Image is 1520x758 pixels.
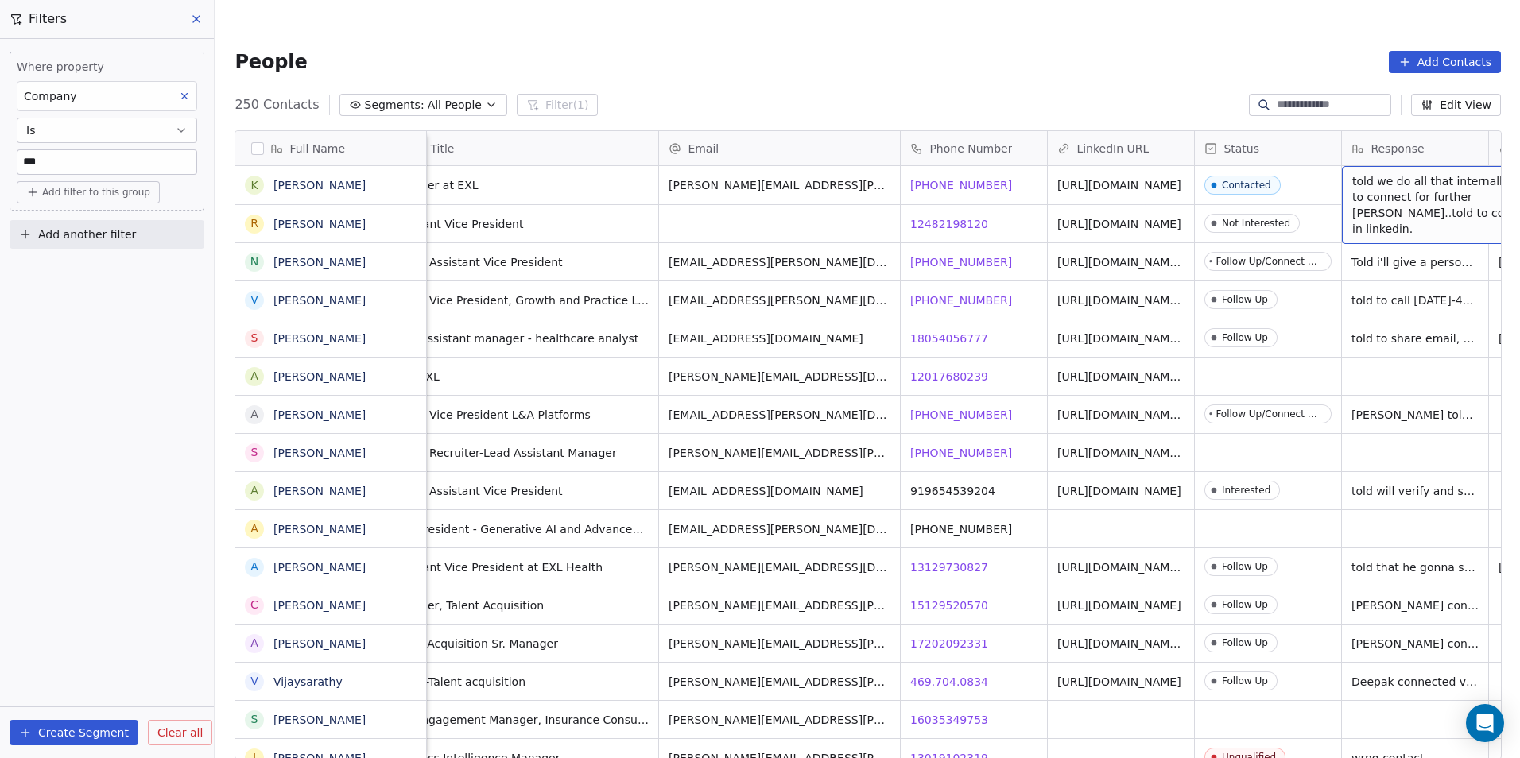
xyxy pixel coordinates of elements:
[390,712,649,728] span: Avp Engagement Manager, Insurance Consulting
[1222,637,1268,648] div: Follow Up
[1351,674,1479,690] span: Deepak connected vijay and he connected [PERSON_NAME]/[PERSON_NAME] over the email.
[1057,179,1181,191] a: [URL][DOMAIN_NAME]
[1076,141,1149,157] span: LinkedIn URL
[1351,292,1479,308] span: told to call [DATE]-4pm
[390,483,649,499] span: Senior Assistant Vice President
[273,370,366,383] a: [PERSON_NAME]
[390,216,649,232] span: Assistant Vice President
[1222,485,1270,496] div: Interested
[251,368,259,385] div: A
[1222,332,1268,343] div: Follow Up
[1222,294,1268,305] div: Follow Up
[1057,561,1274,574] a: [URL][DOMAIN_NAME][PERSON_NAME]
[390,674,649,690] span: Sr.AVP-Talent acquisition
[273,561,366,574] a: [PERSON_NAME]
[1411,94,1501,116] button: Edit View
[910,483,1037,499] span: 919654539204
[910,559,988,575] span: 13129730827
[1057,332,1274,345] a: [URL][DOMAIN_NAME][PERSON_NAME]
[669,177,890,193] span: [PERSON_NAME][EMAIL_ADDRESS][PERSON_NAME][DOMAIN_NAME]
[1057,294,1274,307] a: [URL][DOMAIN_NAME][PERSON_NAME]
[273,523,366,536] a: [PERSON_NAME]
[1351,636,1479,652] span: [PERSON_NAME] connected
[1223,141,1259,157] span: Status
[901,131,1047,165] div: Phone Number
[273,599,366,612] a: [PERSON_NAME]
[669,674,890,690] span: [PERSON_NAME][EMAIL_ADDRESS][PERSON_NAME][DOMAIN_NAME]
[251,673,259,690] div: V
[910,216,988,232] span: 12482198120
[1057,408,1274,421] a: [URL][DOMAIN_NAME][PERSON_NAME]
[1048,131,1194,165] div: LinkedIn URL
[390,445,649,461] span: Senior Recruiter-Lead Assistant Manager
[251,482,259,499] div: A
[428,97,482,114] span: All People
[1195,131,1341,165] div: Status
[390,559,649,575] span: Assistant Vice President at EXL Health
[251,406,259,423] div: A
[910,254,1012,270] span: [PHONE_NUMBER]
[669,712,890,728] span: [PERSON_NAME][EMAIL_ADDRESS][PERSON_NAME][DOMAIN_NAME]
[235,50,307,74] span: People
[669,407,890,423] span: [EMAIL_ADDRESS][PERSON_NAME][DOMAIN_NAME]
[1371,141,1424,157] span: Response
[251,559,259,575] div: A
[365,97,425,114] span: Segments:
[273,485,366,497] a: [PERSON_NAME]
[390,177,649,193] span: Manager at EXL
[910,521,1037,537] span: [PHONE_NUMBER]
[688,141,719,157] span: Email
[1216,256,1323,267] div: Follow Up/Connect With Concerned Person
[1342,131,1488,165] div: Response
[1351,598,1479,613] span: [PERSON_NAME] connected
[669,483,890,499] span: [EMAIL_ADDRESS][DOMAIN_NAME]
[910,292,1012,308] span: [PHONE_NUMBER]
[910,636,988,652] span: 17202092331
[1351,331,1479,346] span: told to share email, will discuss with manager and will connect with them
[669,254,890,270] span: [EMAIL_ADDRESS][PERSON_NAME][DOMAIN_NAME]
[669,559,890,575] span: [PERSON_NAME][EMAIL_ADDRESS][DOMAIN_NAME]
[289,141,345,157] span: Full Name
[390,407,649,423] span: Senior Vice President L&A Platforms
[251,520,259,537] div: A
[1351,483,1479,499] span: told will verify and share req
[235,131,426,165] div: Full Name
[1351,254,1479,270] span: Told i'll give a person's contact to help us. told to reach out lil later
[390,369,649,385] span: AVP, EXL
[251,597,259,613] div: C
[1057,218,1181,230] a: [URL][DOMAIN_NAME]
[669,292,890,308] span: [EMAIL_ADDRESS][PERSON_NAME][DOMAIN_NAME]
[251,711,258,728] div: S
[1222,218,1290,229] div: Not Interested
[251,635,259,652] div: A
[273,675,343,688] a: Vijaysarathy
[669,521,890,537] span: [EMAIL_ADDRESS][PERSON_NAME][DOMAIN_NAME]
[669,598,890,613] span: [PERSON_NAME][EMAIL_ADDRESS][PERSON_NAME][DOMAIN_NAME]
[390,521,649,537] span: Vice President - Generative AI and Advanced Data Analytics
[1351,559,1479,575] span: told that he gonna share req of the skillset- GEN AI healthcare..
[251,292,259,308] div: V
[1057,675,1181,688] a: [URL][DOMAIN_NAME]
[250,253,258,270] div: N
[910,331,988,346] span: 18054056777
[910,369,988,385] span: 12017680239
[235,95,319,114] span: 250 Contacts
[929,141,1012,157] span: Phone Number
[409,141,454,157] span: Job Title
[1222,599,1268,610] div: Follow Up
[273,637,366,650] a: [PERSON_NAME]
[1222,180,1271,191] div: Contacted
[910,177,1012,193] span: [PHONE_NUMBER]
[910,598,988,613] span: 15129520570
[251,177,258,194] div: K
[1057,447,1274,459] a: [URL][DOMAIN_NAME][PERSON_NAME]
[273,714,366,726] a: [PERSON_NAME]
[910,712,988,728] span: 16035349753
[1351,407,1479,423] span: [PERSON_NAME] told me to het connected with [PERSON_NAME]
[1216,408,1323,420] div: Follow Up/Connect With Concerned Person
[273,408,366,421] a: [PERSON_NAME]
[273,218,366,230] a: [PERSON_NAME]
[1057,256,1274,269] a: [URL][DOMAIN_NAME][PERSON_NAME]
[659,131,900,165] div: Email
[273,256,366,269] a: [PERSON_NAME]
